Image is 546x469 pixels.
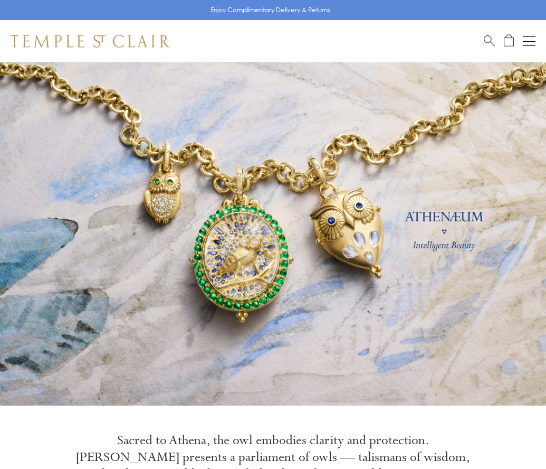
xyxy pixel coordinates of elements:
a: Search [484,34,495,48]
img: Temple St. Clair [11,35,170,48]
a: Open Shopping Bag [504,34,514,48]
p: Enjoy Complimentary Delivery & Returns [210,5,330,15]
button: Open navigation [523,35,535,48]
